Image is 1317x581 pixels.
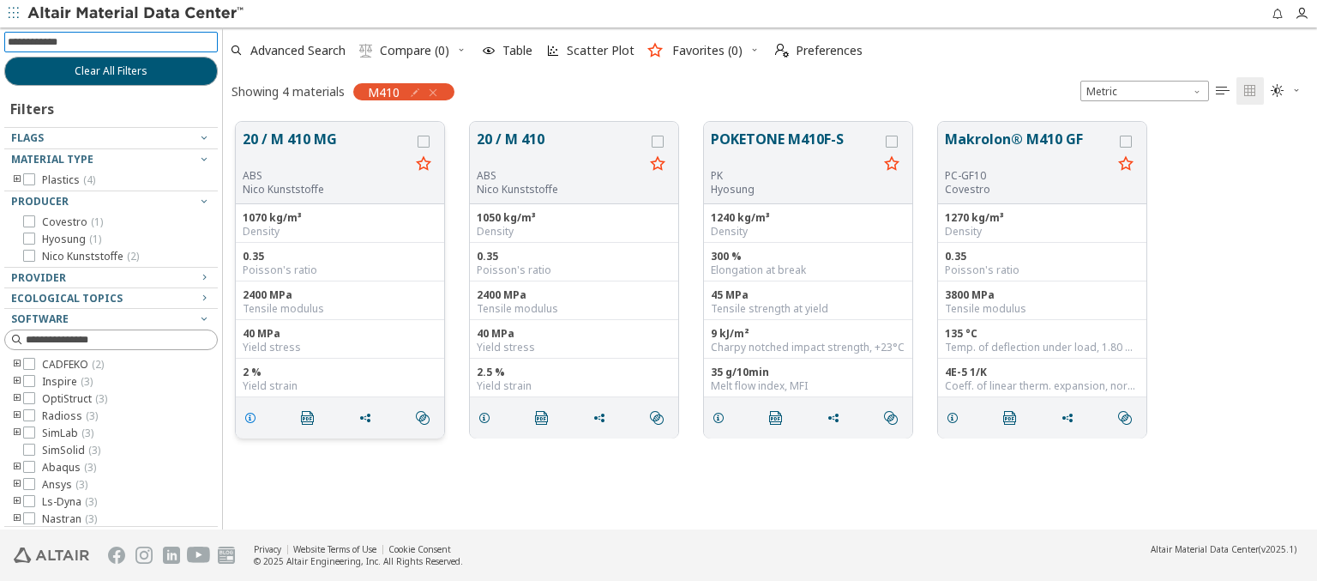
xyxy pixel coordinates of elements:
[4,86,63,127] div: Filters
[27,5,246,22] img: Altair Material Data Center
[477,211,671,225] div: 1050 kg/m³
[4,191,218,212] button: Producer
[85,511,97,526] span: ( 3 )
[1053,401,1089,435] button: Share
[761,401,797,435] button: PDF Download
[301,411,315,425] i: 
[4,149,218,170] button: Material Type
[477,225,671,239] div: Density
[232,83,345,100] div: Showing 4 materials
[11,291,123,306] span: Ecological Topics
[243,211,437,225] div: 1070 kg/m³
[11,270,66,285] span: Provider
[1271,84,1284,98] i: 
[42,444,100,457] span: SimSolid
[83,172,95,187] span: ( 4 )
[945,341,1140,354] div: Temp. of deflection under load, 1.80 MPa
[243,250,437,263] div: 0.35
[42,427,93,440] span: SimLab
[410,151,437,179] button: Favorite
[527,401,563,435] button: PDF Download
[42,392,107,406] span: OptiStruct
[11,194,69,209] span: Producer
[876,401,912,435] button: Similar search
[388,543,451,555] a: Cookie Consent
[127,249,139,263] span: ( 2 )
[42,495,97,509] span: Ls-Dyna
[11,312,69,326] span: Software
[945,379,1140,393] div: Coeff. of linear therm. expansion, normal
[293,401,329,435] button: PDF Download
[243,225,437,239] div: Density
[711,341,905,354] div: Charpy notched impact strength, +23°C
[11,427,23,440] i: toogle group
[42,409,98,423] span: Radioss
[42,375,93,389] span: Inspire
[477,263,671,277] div: Poisson's ratio
[945,183,1112,197] p: Covestro
[470,401,506,435] button: Details
[878,151,905,179] button: Favorite
[1151,543,1259,555] span: Altair Material Data Center
[477,169,644,183] div: ABS
[502,45,532,57] span: Table
[945,366,1140,379] div: 4E-5 1/K
[4,309,218,330] button: Software
[884,411,898,425] i: 
[477,183,644,197] p: Nico Kunststoffe
[711,366,905,379] div: 35 g/10min
[42,478,87,492] span: Ansys
[243,129,410,169] button: 20 / M 410 MG
[1236,77,1264,105] button: Tile View
[585,401,621,435] button: Share
[42,461,96,475] span: Abaqus
[711,129,878,169] button: POKETONE M410F-S
[1118,411,1132,425] i: 
[42,250,139,263] span: Nico Kunststoffe
[642,401,678,435] button: Similar search
[477,327,671,341] div: 40 MPa
[477,302,671,316] div: Tensile modulus
[1151,543,1296,555] div: (v2025.1)
[1112,151,1140,179] button: Favorite
[769,411,783,425] i: 
[236,401,272,435] button: Details
[250,45,346,57] span: Advanced Search
[1003,411,1017,425] i: 
[704,401,740,435] button: Details
[11,512,23,526] i: toogle group
[477,250,671,263] div: 0.35
[42,358,104,372] span: CADFEKO
[711,327,905,341] div: 9 kJ/m²
[351,401,387,435] button: Share
[477,379,671,393] div: Yield strain
[711,288,905,302] div: 45 MPa
[243,327,437,341] div: 40 MPa
[4,57,218,86] button: Clear All Filters
[243,379,437,393] div: Yield strain
[11,358,23,372] i: toogle group
[95,391,107,406] span: ( 3 )
[416,411,430,425] i: 
[84,460,96,475] span: ( 3 )
[796,45,863,57] span: Preferences
[477,288,671,302] div: 2400 MPa
[945,169,1112,183] div: PC-GF10
[672,45,743,57] span: Favorites (0)
[91,215,103,229] span: ( 1 )
[11,130,44,145] span: Flags
[42,173,95,187] span: Plastics
[293,543,376,555] a: Website Terms of Use
[11,409,23,423] i: toogle group
[477,341,671,354] div: Yield stress
[408,401,444,435] button: Similar search
[92,357,104,372] span: ( 2 )
[368,84,400,100] span: M410
[243,366,437,379] div: 2 %
[75,477,87,492] span: ( 3 )
[42,215,103,229] span: Covestro
[243,183,410,197] p: Nico Kunststoffe
[945,211,1140,225] div: 1270 kg/m³
[243,302,437,316] div: Tensile modulus
[86,409,98,423] span: ( 3 )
